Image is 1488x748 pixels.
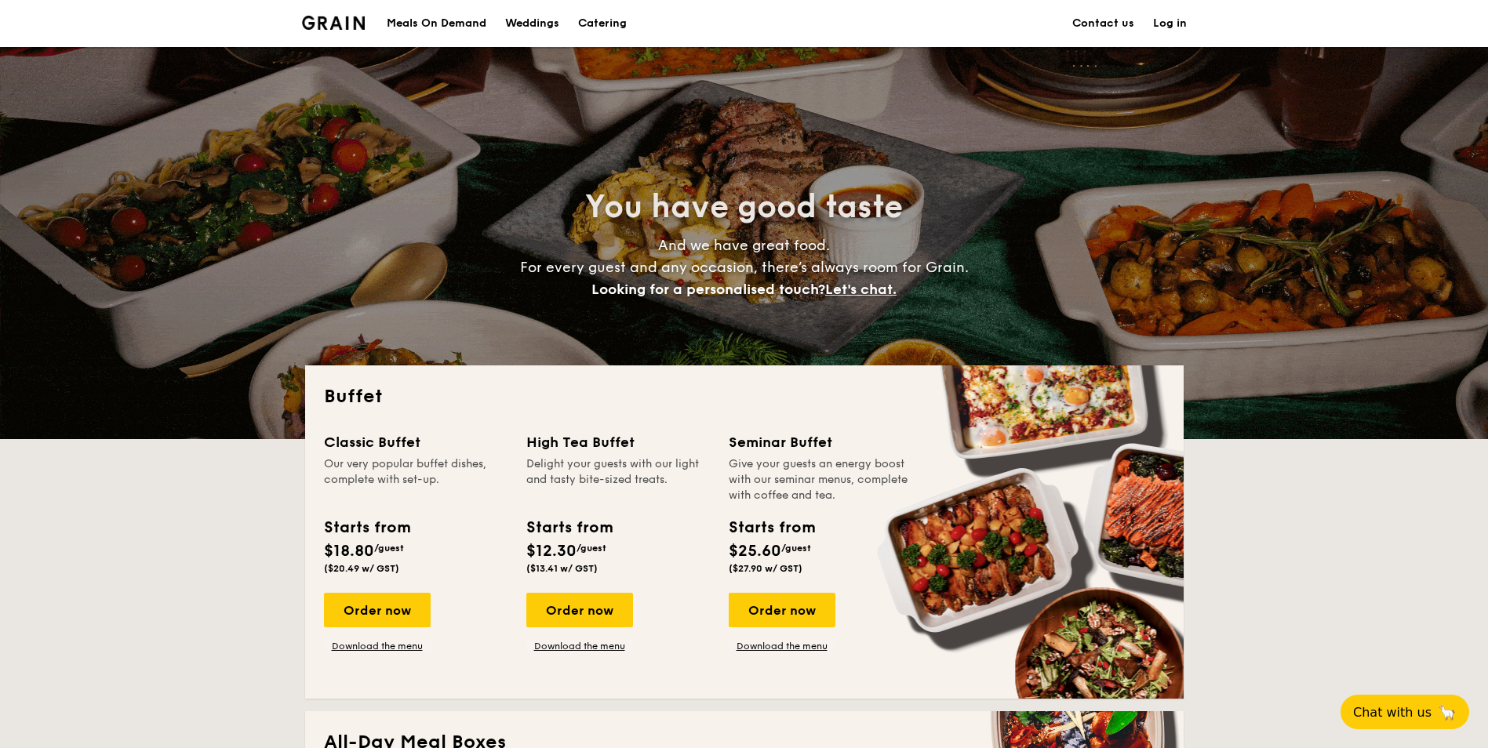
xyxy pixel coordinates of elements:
[526,593,633,627] div: Order now
[324,384,1165,409] h2: Buffet
[324,456,508,503] div: Our very popular buffet dishes, complete with set-up.
[526,456,710,503] div: Delight your guests with our light and tasty bite-sized treats.
[324,516,409,539] div: Starts from
[520,237,969,298] span: And we have great food. For every guest and any occasion, there’s always room for Grain.
[729,431,912,453] div: Seminar Buffet
[374,543,404,554] span: /guest
[729,593,835,627] div: Order now
[324,431,508,453] div: Classic Buffet
[577,543,606,554] span: /guest
[591,281,825,298] span: Looking for a personalised touch?
[302,16,366,30] img: Grain
[1438,703,1457,721] span: 🦙
[781,543,811,554] span: /guest
[324,542,374,561] span: $18.80
[324,640,431,652] a: Download the menu
[526,516,612,539] div: Starts from
[526,640,633,652] a: Download the menu
[825,281,897,298] span: Let's chat.
[585,188,903,226] span: You have good taste
[526,431,710,453] div: High Tea Buffet
[729,542,781,561] span: $25.60
[526,563,598,574] span: ($13.41 w/ GST)
[526,542,577,561] span: $12.30
[324,593,431,627] div: Order now
[729,516,814,539] div: Starts from
[729,456,912,503] div: Give your guests an energy boost with our seminar menus, complete with coffee and tea.
[729,563,802,574] span: ($27.90 w/ GST)
[324,563,399,574] span: ($20.49 w/ GST)
[729,640,835,652] a: Download the menu
[1341,695,1469,729] button: Chat with us🦙
[302,16,366,30] a: Logotype
[1353,705,1432,720] span: Chat with us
